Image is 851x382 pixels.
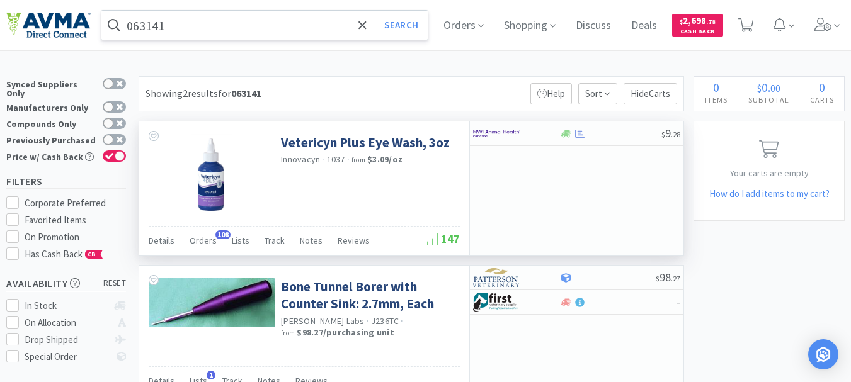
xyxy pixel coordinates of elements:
[232,235,249,246] span: Lists
[677,295,680,309] span: -
[25,349,108,364] div: Special Order
[6,118,96,128] div: Compounds Only
[281,134,450,151] a: Vetericyn Plus Eye Wash, 3oz
[207,371,215,379] span: 1
[191,134,232,216] img: c30b8b0e432344b49a311b3012fa3d1d_526699.png
[281,329,295,337] span: from
[401,315,403,327] span: ·
[101,11,428,40] input: Search by item, sku, manufacturer, ingredient, size...
[626,20,662,31] a: Deals
[6,174,126,189] h5: Filters
[819,79,825,95] span: 0
[86,250,98,258] span: CB
[757,82,762,94] span: $
[25,315,108,330] div: On Allocation
[146,86,261,102] div: Showing 2 results
[671,130,680,139] span: . 28
[25,332,108,347] div: Drop Shipped
[215,230,231,239] span: 108
[371,315,399,327] span: J236TC
[808,339,838,369] div: Open Intercom Messenger
[103,277,127,290] span: reset
[281,154,320,165] a: Innovacyn
[694,94,738,106] h4: Items
[231,87,261,99] strong: 063141
[713,79,719,95] span: 0
[25,230,127,245] div: On Promotion
[473,268,520,287] img: f5e969b455434c6296c6d81ef179fa71_3.png
[770,82,780,94] span: 00
[738,81,799,94] div: .
[218,87,261,99] span: for
[680,28,716,37] span: Cash Back
[25,196,127,211] div: Corporate Preferred
[6,150,96,161] div: Price w/ Cash Back
[300,235,323,246] span: Notes
[265,235,285,246] span: Track
[473,124,520,143] img: f6b2451649754179b5b4e0c70c3f7cb0_2.png
[367,154,403,165] strong: $3.09 / oz
[656,274,660,283] span: $
[694,186,844,201] h5: How do I add items to my cart?
[367,315,369,327] span: ·
[375,11,427,40] button: Search
[297,327,394,338] strong: $98.27 / purchasing unit
[624,83,677,104] p: Hide Carts
[25,298,108,313] div: In Stock
[672,8,723,42] a: $2,698.78Cash Back
[762,79,768,95] span: 0
[680,18,683,26] span: $
[661,130,665,139] span: $
[149,278,275,327] img: 0471df69f8a84e38a844991a73afe5e3_118903.jpeg
[571,20,616,31] a: Discuss
[799,94,844,106] h4: Carts
[661,126,680,140] span: 9
[338,235,370,246] span: Reviews
[427,232,460,246] span: 147
[6,276,126,291] h5: Availability
[680,14,716,26] span: 2,698
[671,274,680,283] span: . 27
[149,235,174,246] span: Details
[6,12,91,38] img: e4e33dab9f054f5782a47901c742baa9_102.png
[6,101,96,112] div: Manufacturers Only
[25,248,103,260] span: Has Cash Back
[190,235,217,246] span: Orders
[6,78,96,98] div: Synced Suppliers Only
[25,213,127,228] div: Favorited Items
[706,18,716,26] span: . 78
[327,154,345,165] span: 1037
[738,94,799,106] h4: Subtotal
[6,134,96,145] div: Previously Purchased
[347,154,350,165] span: ·
[694,166,844,180] p: Your carts are empty
[530,83,572,104] p: Help
[473,293,520,312] img: 67d67680309e4a0bb49a5ff0391dcc42_6.png
[281,278,457,313] a: Bone Tunnel Borer with Counter Sink: 2.7mm, Each
[656,270,680,284] span: 98
[281,315,365,327] a: [PERSON_NAME] Labs
[351,155,365,164] span: from
[322,154,324,165] span: ·
[578,83,617,104] span: Sort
